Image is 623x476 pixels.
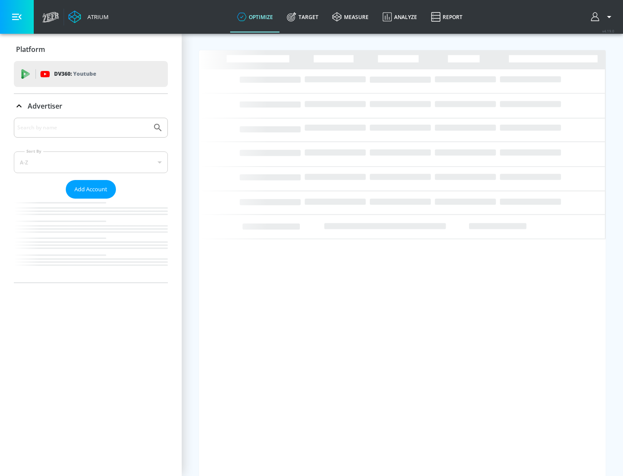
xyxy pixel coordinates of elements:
span: v 4.19.0 [602,29,614,33]
a: Analyze [376,1,424,32]
input: Search by name [17,122,148,133]
p: Advertiser [28,101,62,111]
button: Add Account [66,180,116,199]
div: DV360: Youtube [14,61,168,87]
a: Target [280,1,325,32]
nav: list of Advertiser [14,199,168,283]
div: Advertiser [14,118,168,283]
p: Platform [16,45,45,54]
div: A-Z [14,151,168,173]
span: Add Account [74,184,107,194]
p: DV360: [54,69,96,79]
a: measure [325,1,376,32]
p: Youtube [73,69,96,78]
div: Advertiser [14,94,168,118]
a: optimize [230,1,280,32]
a: Atrium [68,10,109,23]
div: Atrium [84,13,109,21]
a: Report [424,1,469,32]
label: Sort By [25,148,43,154]
div: Platform [14,37,168,61]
